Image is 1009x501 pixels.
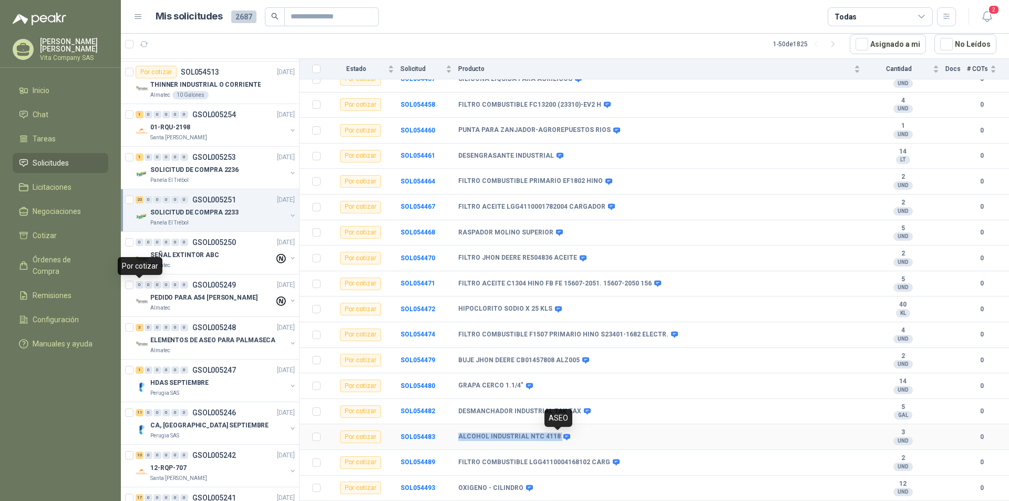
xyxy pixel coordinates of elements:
[33,338,92,350] span: Manuales y ayuda
[145,196,152,203] div: 0
[327,59,400,79] th: Estado
[340,124,381,137] div: Por cotizar
[867,454,939,463] b: 2
[400,433,435,441] a: SOL054483
[967,432,996,442] b: 0
[136,295,148,308] img: Company Logo
[893,488,913,496] div: UND
[136,196,143,203] div: 20
[340,98,381,111] div: Por cotizar
[13,80,108,100] a: Inicio
[967,100,996,110] b: 0
[893,335,913,343] div: UND
[867,173,939,181] b: 2
[180,239,188,246] div: 0
[967,65,988,73] span: # COTs
[458,458,610,467] b: FILTRO COMBUSTIBLE LGG4110004168102 CARG
[893,232,913,241] div: UND
[192,366,236,374] p: GSOL005247
[458,152,554,160] b: DESENGRASANTE INDUSTRIAL
[171,154,179,161] div: 0
[867,403,939,412] b: 5
[400,382,435,390] a: SOL054480
[162,409,170,416] div: 0
[180,366,188,374] div: 0
[171,324,179,331] div: 0
[13,129,108,149] a: Tareas
[867,59,945,79] th: Cantidad
[967,177,996,187] b: 0
[136,324,143,331] div: 3
[400,65,444,73] span: Solicitud
[458,356,580,365] b: BUJE JHON DEERE CB01457808 ALZ005
[136,466,148,478] img: Company Logo
[400,280,435,287] a: SOL054471
[13,334,108,354] a: Manuales y ayuda
[150,176,189,185] p: Panela El Trébol
[180,111,188,118] div: 0
[171,452,179,459] div: 0
[33,109,48,120] span: Chat
[153,452,161,459] div: 0
[145,154,152,161] div: 0
[400,101,435,108] a: SOL054458
[192,452,236,459] p: GSOL005242
[40,55,108,61] p: Vita Company SAS
[400,458,435,466] a: SOL054489
[544,409,572,427] div: ASEO
[277,323,295,333] p: [DATE]
[171,281,179,289] div: 0
[150,389,179,397] p: Perugia SAS
[277,110,295,120] p: [DATE]
[136,154,143,161] div: 1
[340,175,381,188] div: Por cotizar
[33,254,98,277] span: Órdenes de Compra
[340,201,381,213] div: Por cotizar
[150,463,187,473] p: 12-RQP-707
[162,281,170,289] div: 0
[145,409,152,416] div: 0
[153,111,161,118] div: 0
[988,5,1000,15] span: 2
[180,281,188,289] div: 0
[400,178,435,185] b: SOL054464
[136,239,143,246] div: 0
[153,196,161,203] div: 0
[893,181,913,190] div: UND
[162,452,170,459] div: 0
[967,304,996,314] b: 0
[340,252,381,264] div: Por cotizar
[400,484,435,492] a: SOL054493
[340,456,381,469] div: Por cotizar
[145,366,152,374] div: 0
[33,157,69,169] span: Solicitudes
[136,364,297,397] a: 1 0 0 0 0 0 GSOL005247[DATE] Company LogoHDAS SEPTIEMBREPerugia SAS
[400,356,435,364] a: SOL054479
[13,310,108,330] a: Configuración
[400,229,435,236] a: SOL054468
[13,226,108,246] a: Cotizar
[136,253,148,265] img: Company Logo
[277,67,295,77] p: [DATE]
[136,409,143,416] div: 11
[967,202,996,212] b: 0
[150,122,190,132] p: 01-RQU-2198
[33,314,79,325] span: Configuración
[340,226,381,239] div: Por cotizar
[162,239,170,246] div: 0
[867,250,939,258] b: 2
[400,152,435,159] a: SOL054461
[400,407,435,415] b: SOL054482
[180,409,188,416] div: 0
[181,68,219,76] p: SOL054513
[171,239,179,246] div: 0
[400,331,435,338] a: SOL054474
[150,250,219,260] p: SEÑAL EXTINTOR ABC
[896,156,910,164] div: LT
[458,280,652,288] b: FILTRO ACEITE C1304 HINO FB FE 15607-2051. 15607-2050 156
[136,279,297,312] a: 0 0 0 0 0 0 GSOL005249[DATE] Company LogoPEDIDO PARA A54 [PERSON_NAME]Almatec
